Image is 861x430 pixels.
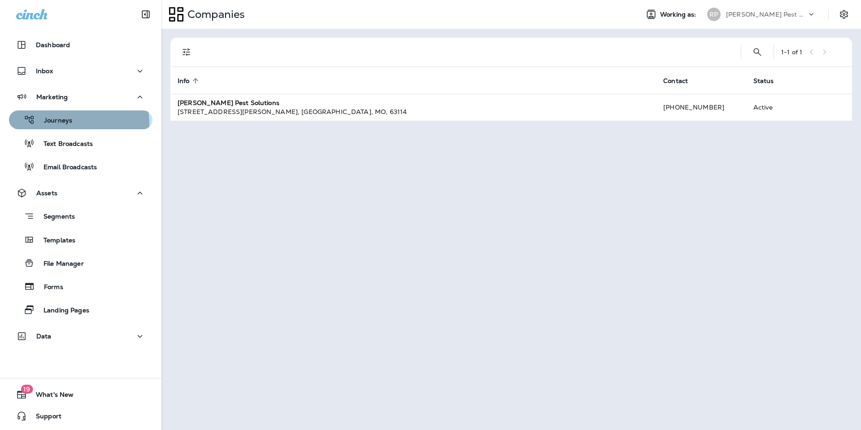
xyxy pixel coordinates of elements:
td: Active [746,94,804,121]
span: Info [178,77,201,85]
span: Status [753,77,786,85]
p: Text Broadcasts [35,140,93,149]
button: Email Broadcasts [9,157,152,176]
button: Data [9,327,152,345]
p: File Manager [35,260,84,268]
p: Journeys [35,117,72,125]
p: Marketing [36,93,68,101]
p: Data [36,333,52,340]
button: Landing Pages [9,300,152,319]
button: 19What's New [9,386,152,404]
span: Status [753,77,774,85]
p: [PERSON_NAME] Pest Solutions [726,11,807,18]
div: [STREET_ADDRESS][PERSON_NAME] , [GEOGRAPHIC_DATA] , MO , 63114 [178,107,649,116]
span: What's New [27,391,74,402]
button: Text Broadcasts [9,134,152,153]
td: [PHONE_NUMBER] [656,94,746,121]
button: Assets [9,184,152,202]
span: 19 [21,385,33,394]
button: File Manager [9,254,152,272]
span: Working as: [660,11,698,18]
p: Dashboard [36,41,70,48]
button: Settings [836,6,852,22]
span: Support [27,412,61,423]
span: Contact [663,77,688,85]
button: Collapse Sidebar [133,5,158,23]
button: Search Companies [748,43,766,61]
button: Forms [9,277,152,296]
div: 1 - 1 of 1 [781,48,802,56]
p: Inbox [36,67,53,75]
p: Landing Pages [35,307,89,315]
p: Companies [184,8,245,21]
button: Segments [9,206,152,226]
button: Inbox [9,62,152,80]
span: Info [178,77,190,85]
button: Journeys [9,110,152,129]
p: Templates [35,237,75,245]
button: Support [9,407,152,425]
button: Filters [178,43,196,61]
p: Forms [35,283,63,292]
p: Assets [36,189,57,197]
span: Contact [663,77,700,85]
button: Dashboard [9,36,152,54]
p: Email Broadcasts [35,163,97,172]
button: Marketing [9,88,152,106]
p: Segments [35,213,75,222]
strong: [PERSON_NAME] Pest Solutions [178,99,279,107]
button: Templates [9,230,152,249]
div: RP [707,8,721,21]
